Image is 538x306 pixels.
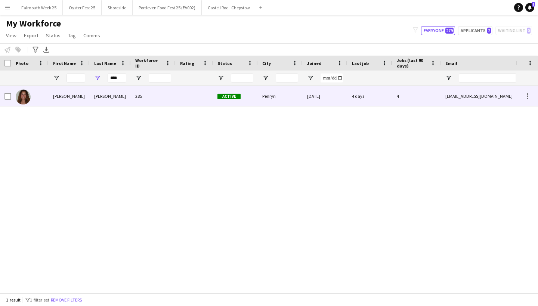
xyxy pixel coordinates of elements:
[31,45,40,54] app-action-btn: Advanced filters
[94,60,116,66] span: Last Name
[16,60,28,66] span: Photo
[46,32,61,39] span: Status
[102,0,133,15] button: Shoreside
[49,296,83,304] button: Remove filters
[276,74,298,82] input: City Filter Input
[43,31,64,40] a: Status
[135,75,142,81] button: Open Filter Menu
[458,26,492,35] button: Applicants2
[525,3,534,12] a: 1
[53,60,76,66] span: First Name
[63,0,102,15] button: Oyster Fest 25
[321,74,343,82] input: Joined Filter Input
[217,75,224,81] button: Open Filter Menu
[397,57,427,69] span: Jobs (last 90 days)
[80,31,103,40] a: Comms
[445,60,457,66] span: Email
[445,28,454,34] span: 279
[6,32,16,39] span: View
[258,86,303,106] div: Penryn
[65,31,79,40] a: Tag
[15,0,63,15] button: Falmouth Week 25
[49,86,90,106] div: [PERSON_NAME]
[3,31,19,40] a: View
[6,18,61,29] span: My Workforce
[347,86,392,106] div: 4 days
[262,75,269,81] button: Open Filter Menu
[53,75,60,81] button: Open Filter Menu
[217,94,241,99] span: Active
[68,32,76,39] span: Tag
[83,32,100,39] span: Comms
[21,31,41,40] a: Export
[90,86,131,106] div: [PERSON_NAME]
[16,90,31,104] img: Ella Benbow
[24,32,38,39] span: Export
[149,74,171,82] input: Workforce ID Filter Input
[135,57,162,69] span: Workforce ID
[30,297,49,303] span: 1 filter set
[42,45,51,54] app-action-btn: Export XLSX
[532,2,535,7] span: 1
[303,86,347,106] div: [DATE]
[133,0,202,15] button: Portleven Food Fest 25 (EV002)
[131,86,176,106] div: 285
[180,60,194,66] span: Rating
[262,60,271,66] span: City
[307,75,314,81] button: Open Filter Menu
[231,74,253,82] input: Status Filter Input
[421,26,455,35] button: Everyone279
[94,75,101,81] button: Open Filter Menu
[392,86,441,106] div: 4
[445,75,452,81] button: Open Filter Menu
[352,60,369,66] span: Last job
[487,28,491,34] span: 2
[108,74,126,82] input: Last Name Filter Input
[202,0,256,15] button: Castell Roc - Chepstow
[307,60,322,66] span: Joined
[67,74,85,82] input: First Name Filter Input
[217,60,232,66] span: Status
